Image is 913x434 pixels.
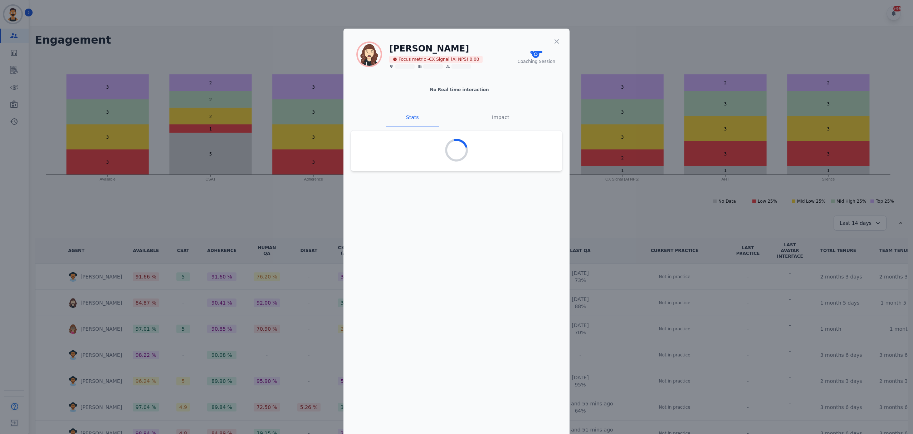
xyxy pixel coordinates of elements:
[358,43,381,66] img: Rounded avatar
[389,56,483,63] span: Focus metric - CX Signal (AI NPS) 0.00
[406,114,419,120] span: Stats
[492,114,509,120] span: Impact
[389,43,483,54] h1: [PERSON_NAME]
[518,59,555,64] span: Coaching Session
[356,87,562,93] div: No Real time interaction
